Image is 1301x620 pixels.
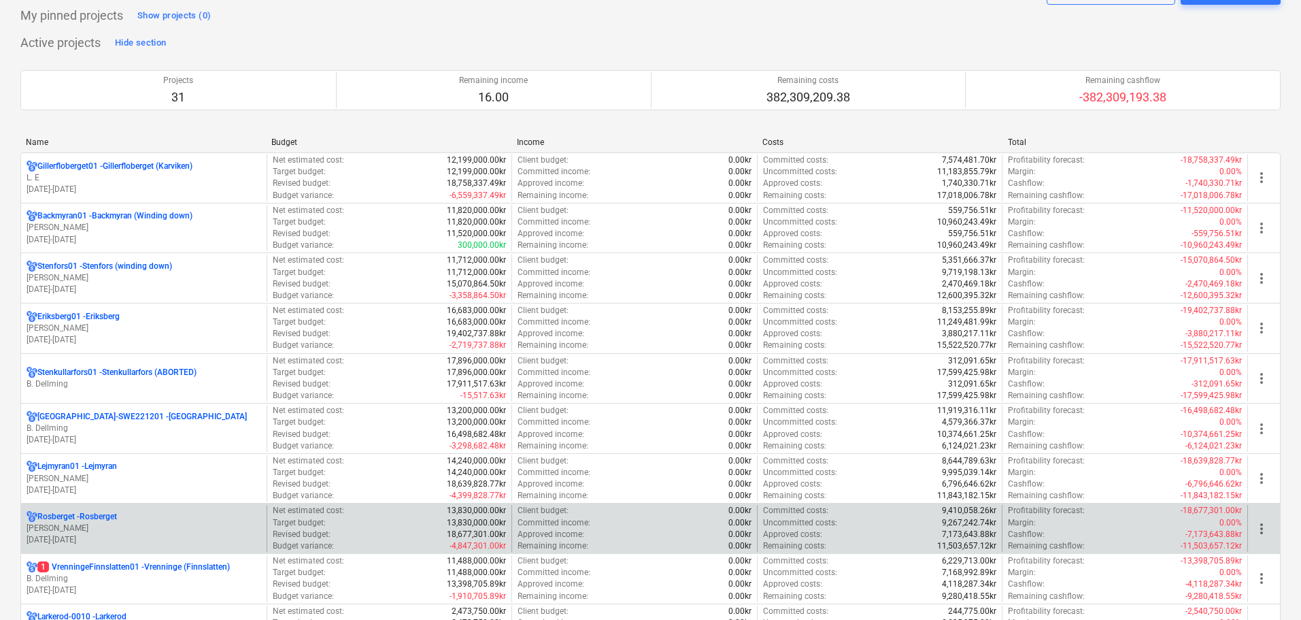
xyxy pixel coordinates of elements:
p: 0.00kr [728,267,751,278]
p: 0.00% [1219,417,1242,428]
p: Budget variance : [273,190,334,201]
p: Remaining costs : [763,390,826,402]
p: -1,740,330.71kr [1185,178,1242,189]
p: Approved costs : [763,378,822,390]
p: 8,644,789.63kr [942,455,996,467]
p: 18,758,337.49kr [447,178,506,189]
p: Target budget : [273,367,326,378]
p: 0.00% [1219,216,1242,228]
p: Approved costs : [763,278,822,290]
p: Margin : [1008,267,1036,278]
div: Costs [762,137,997,147]
p: 0.00kr [728,328,751,340]
p: Client budget : [518,405,569,417]
p: 7,574,481.70kr [942,154,996,166]
div: Total [1008,137,1243,147]
p: 0.00kr [728,228,751,240]
button: Hide section [112,32,169,54]
p: 0.00kr [728,405,751,417]
p: [PERSON_NAME] [27,222,261,233]
p: [DATE] - [DATE] [27,534,261,546]
p: 559,756.51kr [948,205,996,216]
p: Revised budget : [273,378,331,390]
p: Stenkullarfors01 - Stenkullarfors (ABORTED) [37,367,197,378]
p: Net estimated cost : [273,405,344,417]
p: Revised budget : [273,478,331,490]
p: 10,374,661.25kr [937,429,996,440]
p: Stenfors01 - Stenfors (winding down) [37,261,172,272]
div: Project has multi currencies enabled [27,411,37,423]
p: Margin : [1008,316,1036,328]
p: Committed income : [518,267,590,278]
p: -11,520,000.00kr [1181,205,1242,216]
p: 12,600,395.32kr [937,290,996,301]
p: 16,683,000.00kr [447,316,506,328]
p: Approved income : [518,278,584,290]
p: Uncommitted costs : [763,467,837,478]
p: -18,639,828.77kr [1181,455,1242,467]
p: -19,402,737.88kr [1181,305,1242,316]
p: -6,559,337.49kr [450,190,506,201]
p: Client budget : [518,355,569,367]
p: 3,880,217.11kr [942,328,996,340]
p: -11,843,182.15kr [1181,490,1242,502]
p: 0.00kr [728,154,751,166]
div: Show projects (0) [137,8,211,24]
p: Budget variance : [273,490,334,502]
p: 11,249,481.99kr [937,316,996,328]
p: Uncommitted costs : [763,417,837,428]
p: 0.00% [1219,166,1242,178]
p: Revised budget : [273,178,331,189]
p: Remaining income : [518,490,588,502]
p: -3,880,217.11kr [1185,328,1242,340]
p: -4,399,828.77kr [450,490,506,502]
p: Committed costs : [763,205,828,216]
p: 10,960,243.49kr [937,240,996,251]
p: Backmyran01 - Backmyran (Winding down) [37,210,192,222]
p: Remaining costs : [763,490,826,502]
p: [DATE] - [DATE] [27,334,261,346]
p: 16.00 [459,89,528,105]
p: Uncommitted costs : [763,166,837,178]
p: Target budget : [273,267,326,278]
p: Remaining income [459,75,528,86]
p: 0.00kr [728,378,751,390]
p: 11,820,000.00kr [447,216,506,228]
p: B. Dellming [27,423,261,434]
p: 0.00kr [728,429,751,440]
p: 0.00kr [728,216,751,228]
div: Project has multi currencies enabled [27,161,37,172]
p: 0.00kr [728,355,751,367]
p: 17,911,517.63kr [447,378,506,390]
p: -559,756.51kr [1192,228,1242,240]
p: Budget variance : [273,240,334,251]
p: 5,351,666.37kr [942,255,996,266]
iframe: Chat Widget [1233,555,1301,620]
p: Remaining cashflow : [1008,440,1085,452]
p: [DATE] - [DATE] [27,485,261,496]
p: 17,896,000.00kr [447,367,506,378]
p: 10,960,243.49kr [937,216,996,228]
p: Profitability forecast : [1008,305,1085,316]
div: Project has multi currencies enabled [27,261,37,272]
p: 17,599,425.98kr [937,390,996,402]
p: 9,995,039.14kr [942,467,996,478]
p: Cashflow : [1008,328,1045,340]
div: [GEOGRAPHIC_DATA]-SWE221201 -[GEOGRAPHIC_DATA]B. Dellming[DATE]-[DATE] [27,411,261,446]
p: 0.00kr [728,178,751,189]
p: [PERSON_NAME] [27,272,261,284]
p: B. Dellming [27,573,261,585]
p: 31 [163,89,193,105]
p: Remaining cashflow : [1008,340,1085,351]
p: 4,579,366.37kr [942,417,996,428]
p: Budget variance : [273,440,334,452]
p: Committed income : [518,367,590,378]
p: Remaining cashflow : [1008,190,1085,201]
p: 17,018,006.78kr [937,190,996,201]
p: -2,470,469.18kr [1185,278,1242,290]
p: -15,522,520.77kr [1181,340,1242,351]
p: [DATE] - [DATE] [27,585,261,596]
span: more_vert [1253,220,1270,236]
p: Remaining income : [518,390,588,402]
p: Uncommitted costs : [763,216,837,228]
